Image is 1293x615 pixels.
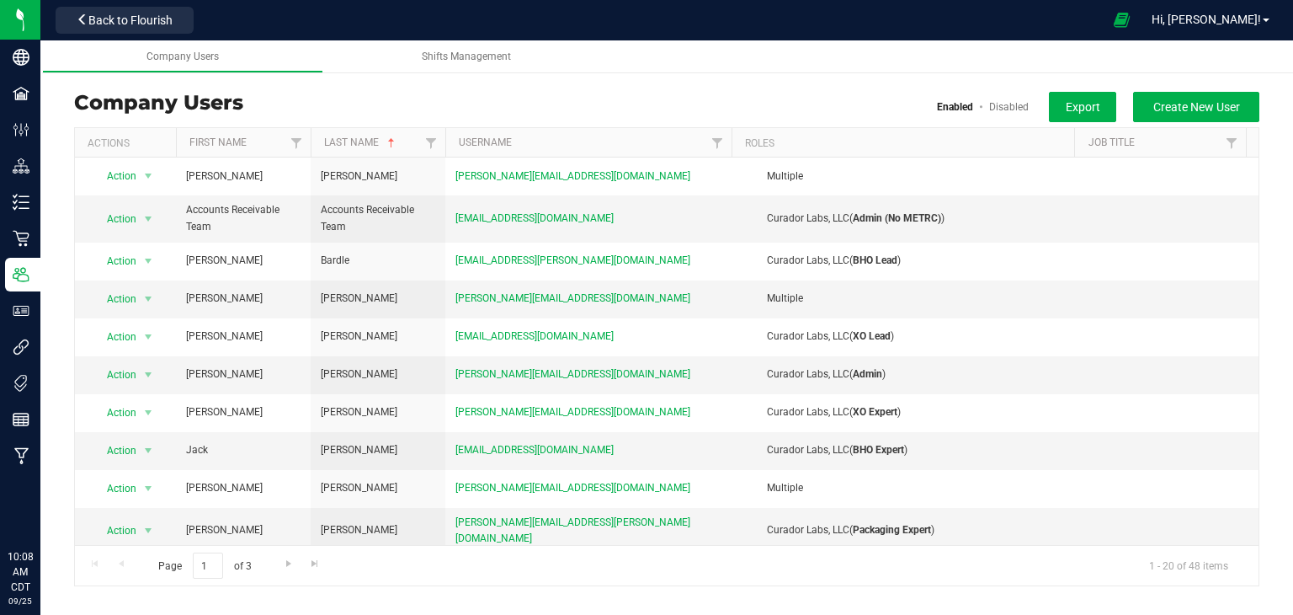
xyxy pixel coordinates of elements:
[767,254,849,266] span: Curador Labs, LLC
[138,287,159,311] span: select
[853,406,897,418] b: XO Expert
[189,136,247,148] a: First Name
[1133,92,1259,122] button: Create New User
[732,128,1075,158] th: Roles
[321,522,397,538] span: [PERSON_NAME]
[767,482,803,494] span: Multiple
[733,522,1087,538] div: ( )
[13,411,29,428] inline-svg: Reports
[324,136,398,148] a: Last Name
[455,291,690,307] span: [PERSON_NAME][EMAIL_ADDRESS][DOMAIN_NAME]
[92,325,138,349] span: Action
[283,128,311,157] a: Filter
[853,254,897,266] b: BHO Lead
[853,444,904,456] b: BHO Expert
[13,121,29,138] inline-svg: Configuration
[321,291,397,307] span: [PERSON_NAME]
[767,330,849,342] span: Curador Labs, LLC
[186,202,301,234] span: Accounts Receivable Team
[13,339,29,356] inline-svg: Integrations
[321,253,349,269] span: Bardle
[138,519,159,543] span: select
[146,51,219,62] span: Company Users
[138,249,159,273] span: select
[56,7,194,34] button: Back to Flourish
[8,549,33,595] p: 10:08 AM CDT
[303,553,327,575] a: Go to the last page
[92,401,138,425] span: Action
[455,366,690,382] span: [PERSON_NAME][EMAIL_ADDRESS][DOMAIN_NAME]
[92,519,138,543] span: Action
[186,291,263,307] span: [PERSON_NAME]
[186,404,263,420] span: [PERSON_NAME]
[455,404,690,420] span: [PERSON_NAME][EMAIL_ADDRESS][DOMAIN_NAME]
[321,480,397,496] span: [PERSON_NAME]
[13,375,29,392] inline-svg: Tags
[276,553,301,575] a: Go to the next page
[138,164,159,188] span: select
[1153,100,1240,114] span: Create New User
[733,253,1087,269] div: ( )
[186,442,208,458] span: Jack
[321,442,397,458] span: [PERSON_NAME]
[8,595,33,607] p: 09/25
[193,553,223,579] input: 1
[13,85,29,102] inline-svg: Facilities
[1066,100,1100,114] span: Export
[88,13,173,27] span: Back to Flourish
[186,168,263,184] span: [PERSON_NAME]
[13,266,29,283] inline-svg: Users
[92,287,138,311] span: Action
[1152,13,1261,26] span: Hi, [PERSON_NAME]!
[1218,128,1246,157] a: Filter
[767,292,803,304] span: Multiple
[733,329,1087,345] div: ( )
[92,477,138,500] span: Action
[767,524,849,536] span: Curador Labs, LLC
[1103,3,1141,36] span: Open Ecommerce Menu
[92,363,138,387] span: Action
[92,249,138,273] span: Action
[13,194,29,211] inline-svg: Inventory
[418,128,445,157] a: Filter
[186,366,263,382] span: [PERSON_NAME]
[455,442,614,458] span: [EMAIL_ADDRESS][DOMAIN_NAME]
[13,49,29,66] inline-svg: Company
[92,164,138,188] span: Action
[767,368,849,380] span: Curador Labs, LLC
[767,444,849,456] span: Curador Labs, LLC
[144,553,265,579] span: Page of 3
[733,404,1087,420] div: ( )
[186,522,263,538] span: [PERSON_NAME]
[74,92,243,114] h3: Company Users
[733,366,1087,382] div: ( )
[138,439,159,463] span: select
[321,329,397,345] span: [PERSON_NAME]
[186,329,263,345] span: [PERSON_NAME]
[455,329,614,345] span: [EMAIL_ADDRESS][DOMAIN_NAME]
[733,211,1087,227] div: ( )
[459,136,512,148] a: Username
[17,480,67,531] iframe: Resource center
[733,442,1087,458] div: ( )
[455,168,690,184] span: [PERSON_NAME][EMAIL_ADDRESS][DOMAIN_NAME]
[88,137,169,149] div: Actions
[92,207,138,231] span: Action
[422,51,511,62] span: Shifts Management
[937,101,973,113] a: Enabled
[13,158,29,174] inline-svg: Distribution
[138,363,159,387] span: select
[13,230,29,247] inline-svg: Retail
[1049,92,1116,122] button: Export
[455,480,690,496] span: [PERSON_NAME][EMAIL_ADDRESS][DOMAIN_NAME]
[138,325,159,349] span: select
[455,515,726,547] span: [PERSON_NAME][EMAIL_ADDRESS][PERSON_NAME][DOMAIN_NAME]
[321,202,435,234] span: Accounts Receivable Team
[92,439,138,463] span: Action
[186,253,263,269] span: [PERSON_NAME]
[1088,136,1135,148] a: Job Title
[321,168,397,184] span: [PERSON_NAME]
[186,480,263,496] span: [PERSON_NAME]
[853,212,941,224] b: Admin (No METRC)
[455,253,690,269] span: [EMAIL_ADDRESS][PERSON_NAME][DOMAIN_NAME]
